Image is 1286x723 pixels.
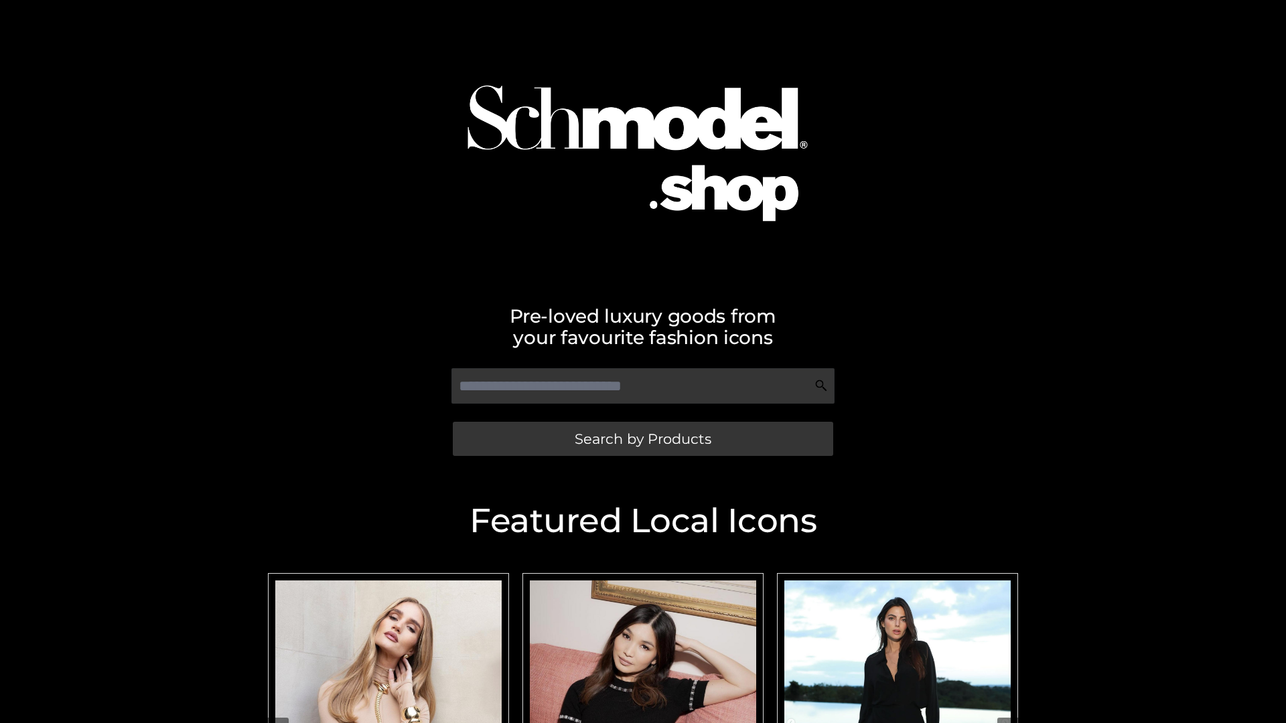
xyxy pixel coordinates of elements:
a: Search by Products [453,422,833,456]
span: Search by Products [575,432,711,446]
h2: Pre-loved luxury goods from your favourite fashion icons [261,305,1025,348]
h2: Featured Local Icons​ [261,504,1025,538]
img: Search Icon [814,379,828,392]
